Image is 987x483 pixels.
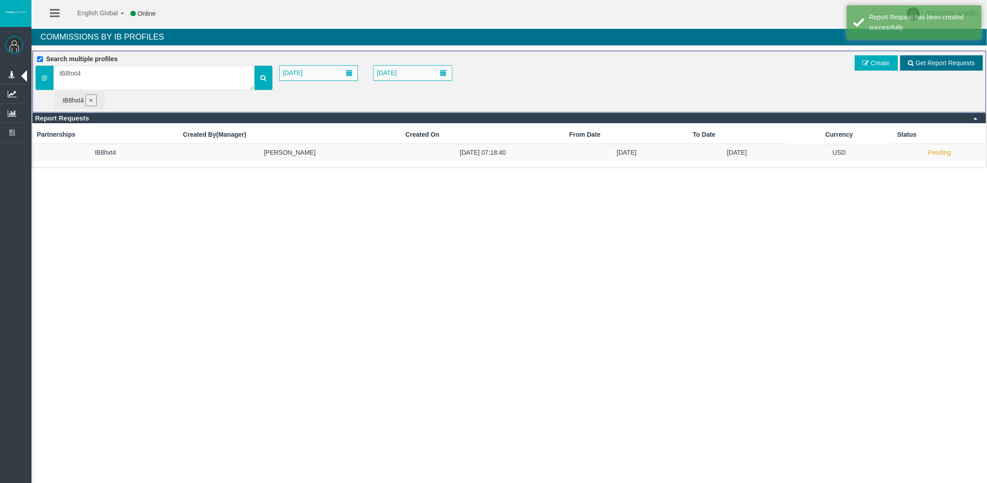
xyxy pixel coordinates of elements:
[63,97,84,104] span: IB8hxt4
[786,125,893,144] td: Currency
[280,67,305,79] span: [DATE]
[4,10,27,14] img: logo.svg
[871,59,890,67] span: Create
[138,10,156,17] span: Online
[179,144,401,161] td: [PERSON_NAME]
[401,144,565,161] td: [DATE] 07:18:40
[32,144,179,161] td: IB8hxt4
[869,12,975,33] div: Report Request has been created successfully
[916,59,975,67] span: Get Report Requests
[565,144,688,161] td: [DATE]
[565,125,688,144] th: From Date
[85,94,96,106] button: Close
[46,54,118,64] label: Search multiple profiles
[31,29,987,45] h4: Commissions by IB Profiles
[688,144,786,161] td: [DATE]
[35,114,89,122] span: Report Requests
[688,125,786,144] th: To Date
[893,125,986,144] th: Status
[893,144,986,161] td: Pending
[32,125,179,144] th: Partnerships
[66,9,118,17] span: English Global
[401,125,565,144] th: Created On
[374,67,399,79] span: [DATE]
[36,66,54,90] span: @
[786,144,893,161] td: USD
[179,125,401,144] th: Created By(Manager)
